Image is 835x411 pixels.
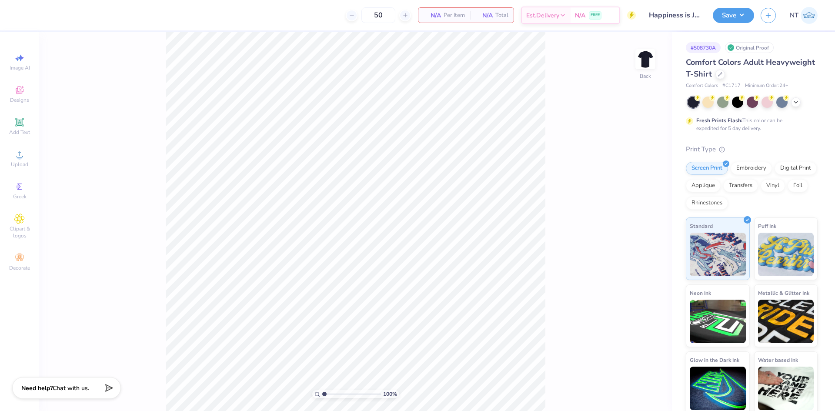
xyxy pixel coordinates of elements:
[591,12,600,18] span: FREE
[690,367,746,410] img: Glow in the Dark Ink
[790,7,818,24] a: NT
[361,7,395,23] input: – –
[758,355,798,364] span: Water based Ink
[725,42,774,53] div: Original Proof
[690,288,711,297] span: Neon Ink
[686,42,721,53] div: # 508730A
[383,390,397,398] span: 100 %
[696,117,742,124] strong: Fresh Prints Flash:
[723,179,758,192] div: Transfers
[722,82,741,90] span: # C1717
[761,179,785,192] div: Vinyl
[790,10,798,20] span: NT
[4,225,35,239] span: Clipart & logos
[637,50,654,68] img: Back
[758,233,814,276] img: Puff Ink
[696,117,803,132] div: This color can be expedited for 5 day delivery.
[686,179,721,192] div: Applique
[424,11,441,20] span: N/A
[731,162,772,175] div: Embroidery
[775,162,817,175] div: Digital Print
[640,72,651,80] div: Back
[758,221,776,231] span: Puff Ink
[686,162,728,175] div: Screen Print
[575,11,585,20] span: N/A
[686,144,818,154] div: Print Type
[444,11,465,20] span: Per Item
[9,264,30,271] span: Decorate
[686,82,718,90] span: Comfort Colors
[11,161,28,168] span: Upload
[495,11,508,20] span: Total
[10,97,29,104] span: Designs
[745,82,788,90] span: Minimum Order: 24 +
[642,7,706,24] input: Untitled Design
[690,221,713,231] span: Standard
[686,57,815,79] span: Comfort Colors Adult Heavyweight T-Shirt
[758,367,814,410] img: Water based Ink
[758,288,809,297] span: Metallic & Glitter Ink
[690,300,746,343] img: Neon Ink
[475,11,493,20] span: N/A
[758,300,814,343] img: Metallic & Glitter Ink
[788,179,808,192] div: Foil
[690,233,746,276] img: Standard
[526,11,559,20] span: Est. Delivery
[9,129,30,136] span: Add Text
[13,193,27,200] span: Greek
[53,384,89,392] span: Chat with us.
[686,197,728,210] div: Rhinestones
[690,355,739,364] span: Glow in the Dark Ink
[801,7,818,24] img: Nestor Talens
[10,64,30,71] span: Image AI
[21,384,53,392] strong: Need help?
[713,8,754,23] button: Save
